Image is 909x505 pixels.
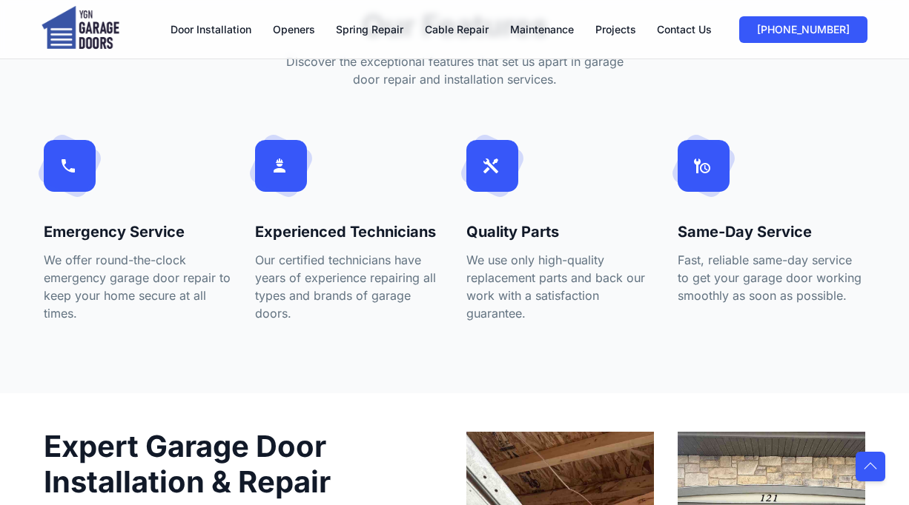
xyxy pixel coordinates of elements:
a: [PHONE_NUMBER] [739,16,867,43]
h4: Quality Parts [466,221,654,242]
p: Our certified technicians have years of experience repairing all types and brands of garage doors. [255,251,443,322]
p: We use only high-quality replacement parts and back our work with a satisfaction guarantee. [466,251,654,322]
a: Openers [273,4,315,55]
h4: Experienced Technicians [255,221,443,242]
a: Cable Repair [425,4,489,55]
img: logo [42,6,119,53]
a: Door Installation [171,4,251,55]
a: Maintenance [510,4,574,55]
h4: Emergency Service [44,221,231,242]
p: Fast, reliable same-day service to get your garage door working smoothly as soon as possible. [678,251,865,304]
p: Discover the exceptional features that set us apart in garage door repair and installation services. [275,53,635,88]
a: Projects [595,4,636,55]
a: Spring Repair [336,4,403,55]
p: We offer round-the-clock emergency garage door repair to keep your home secure at all times. [44,251,231,322]
span: [PHONE_NUMBER] [757,23,850,36]
h4: Same-Day Service [678,221,865,242]
a: Contact Us [657,4,712,55]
